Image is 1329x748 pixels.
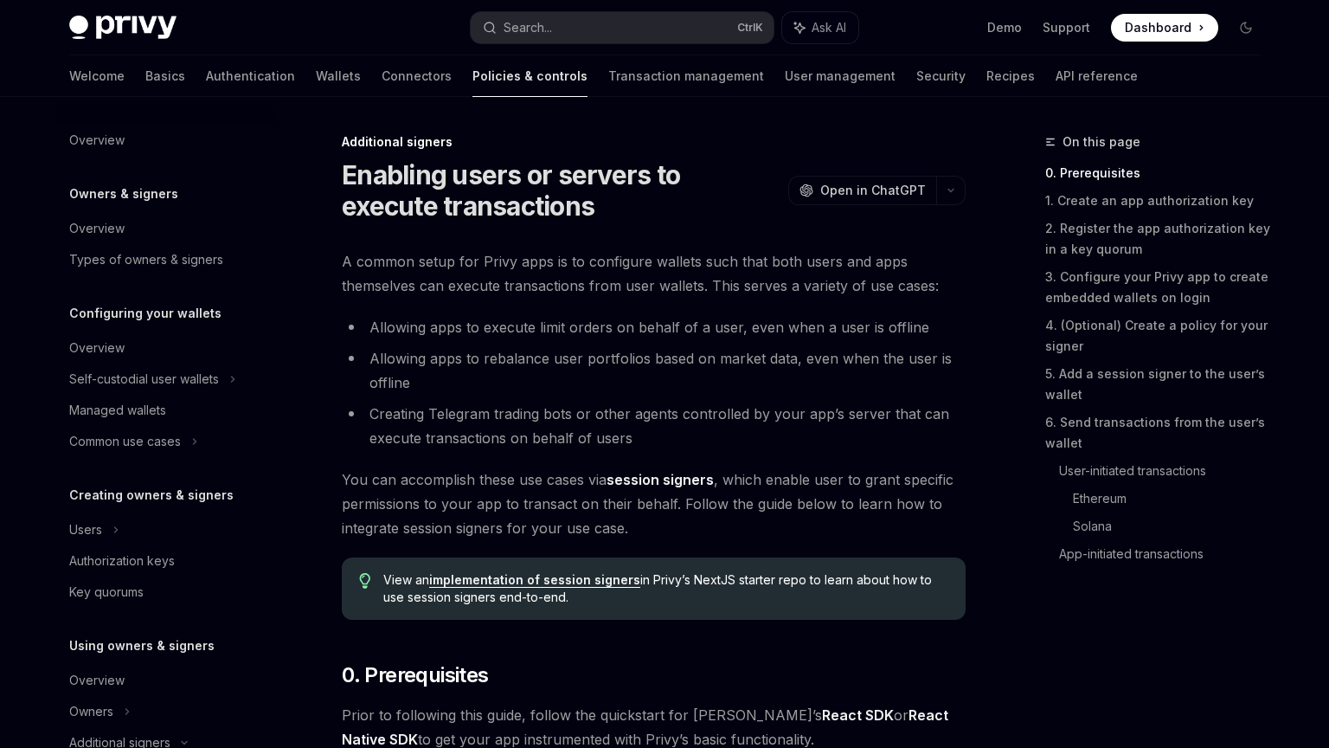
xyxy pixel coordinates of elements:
div: Managed wallets [69,400,166,421]
button: Toggle dark mode [1232,14,1260,42]
a: React SDK [822,706,894,725]
span: Dashboard [1125,19,1191,36]
div: Overview [69,218,125,239]
span: Open in ChatGPT [820,182,926,199]
a: 5. Add a session signer to the user’s wallet [1045,360,1274,409]
span: Ask AI [812,19,846,36]
button: Search...CtrlK [471,12,774,43]
div: Self-custodial user wallets [69,369,219,390]
a: Managed wallets [55,395,277,426]
button: Ask AI [782,12,858,43]
a: Overview [55,332,277,364]
a: Recipes [986,55,1035,97]
a: Ethereum [1073,485,1274,513]
a: Authentication [206,55,295,97]
div: Types of owners & signers [69,249,223,270]
a: session signers [607,471,714,489]
span: A common setup for Privy apps is to configure wallets such that both users and apps themselves ca... [342,249,966,298]
a: 6. Send transactions from the user’s wallet [1045,409,1274,457]
div: Users [69,519,102,540]
button: Open in ChatGPT [788,176,936,205]
li: Creating Telegram trading bots or other agents controlled by your app’s server that can execute t... [342,402,966,450]
a: 0. Prerequisites [1045,159,1274,187]
span: On this page [1063,132,1140,152]
div: Additional signers [342,133,966,151]
svg: Tip [359,573,371,589]
div: Search... [504,17,552,38]
div: Overview [69,130,125,151]
span: You can accomplish these use cases via , which enable user to grant specific permissions to your ... [342,467,966,540]
a: 4. (Optional) Create a policy for your signer [1045,312,1274,360]
a: implementation of session signers [429,572,640,588]
span: 0. Prerequisites [342,661,488,689]
a: Basics [145,55,185,97]
img: dark logo [69,16,177,40]
a: Policies & controls [472,55,587,97]
h5: Owners & signers [69,184,178,204]
div: Key quorums [69,582,144,603]
a: Wallets [316,55,361,97]
a: Overview [55,665,277,696]
h5: Creating owners & signers [69,485,234,506]
span: View an in Privy’s NextJS starter repo to learn about how to use session signers end-to-end. [383,571,948,606]
div: Common use cases [69,431,181,452]
h5: Using owners & signers [69,635,215,656]
a: Types of owners & signers [55,244,277,275]
h5: Configuring your wallets [69,303,221,324]
a: 3. Configure your Privy app to create embedded wallets on login [1045,263,1274,312]
a: Welcome [69,55,125,97]
div: Overview [69,670,125,691]
div: Overview [69,338,125,358]
a: Key quorums [55,577,277,608]
a: Demo [987,19,1022,36]
a: Overview [55,125,277,156]
a: Connectors [382,55,452,97]
a: Solana [1073,513,1274,540]
a: API reference [1056,55,1138,97]
a: Support [1043,19,1090,36]
a: Overview [55,213,277,244]
li: Allowing apps to rebalance user portfolios based on market data, even when the user is offline [342,346,966,395]
a: 1. Create an app authorization key [1045,187,1274,215]
span: Ctrl K [737,21,763,35]
a: App-initiated transactions [1059,540,1274,568]
a: Transaction management [608,55,764,97]
div: Authorization keys [69,551,175,571]
div: Owners [69,701,113,722]
a: Security [916,55,966,97]
a: Dashboard [1111,14,1218,42]
a: 2. Register the app authorization key in a key quorum [1045,215,1274,263]
a: Authorization keys [55,545,277,577]
h1: Enabling users or servers to execute transactions [342,159,781,222]
a: User-initiated transactions [1059,457,1274,485]
a: User management [785,55,896,97]
li: Allowing apps to execute limit orders on behalf of a user, even when a user is offline [342,315,966,339]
